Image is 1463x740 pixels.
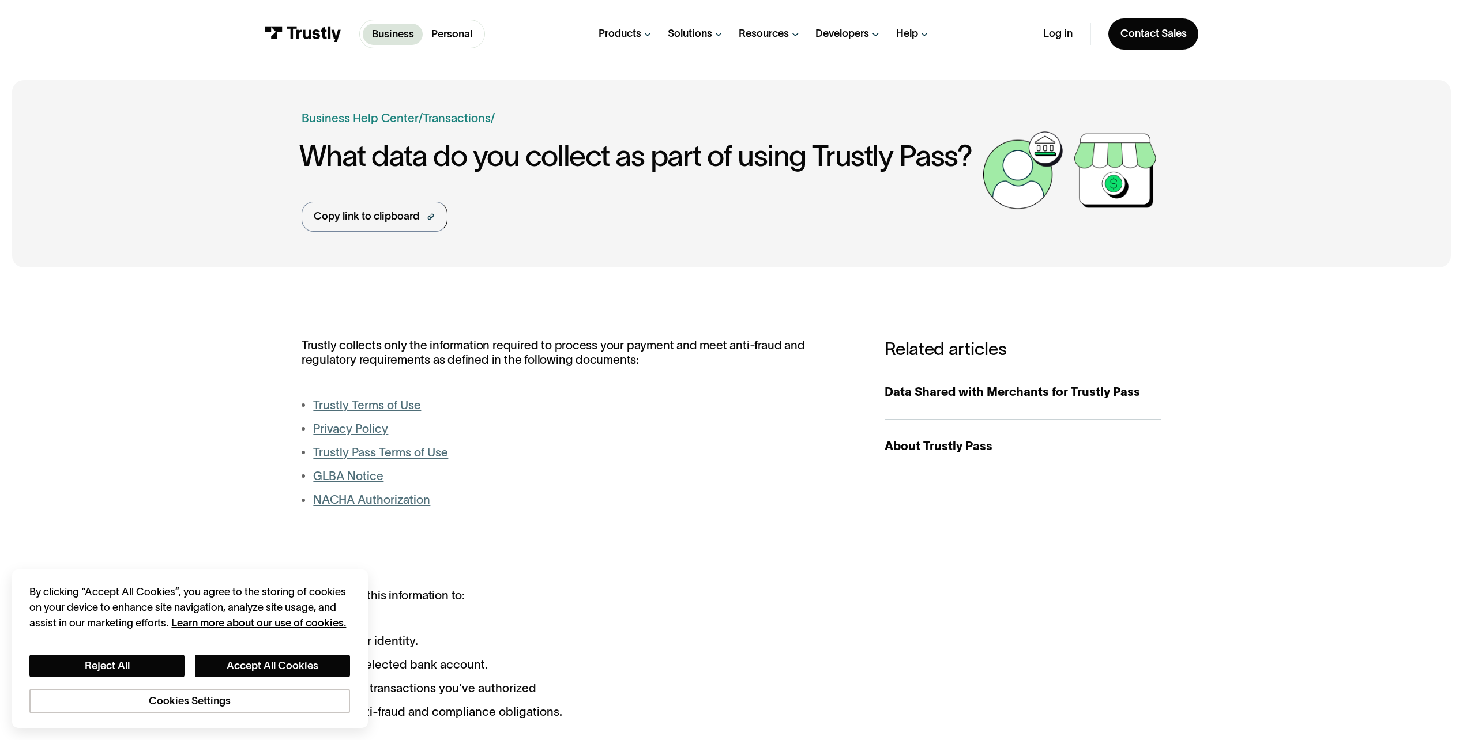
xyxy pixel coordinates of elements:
[313,469,383,482] a: GLBA Notice
[302,632,855,650] li: Verify your identity.
[885,420,1161,474] a: About Trustly Pass
[885,383,1161,401] div: Data Shared with Merchants for Trustly Pass
[739,27,789,40] div: Resources
[171,617,346,629] a: More information about your privacy, opens in a new tab
[313,398,421,411] a: Trustly Terms of Use
[302,588,855,603] p: Trustly uses this information to:
[195,655,350,677] button: Accept All Cookies
[423,24,482,45] a: Personal
[29,689,349,713] button: Cookies Settings
[29,584,349,631] div: By clicking “Accept All Cookies”, you agree to the storing of cookies on your device to enhance s...
[668,27,712,40] div: Solutions
[885,437,1161,455] div: About Trustly Pass
[265,26,342,42] img: Trustly Logo
[302,202,447,232] a: Copy link to clipboard
[885,365,1161,420] a: Data Shared with Merchants for Trustly Pass
[363,24,423,45] a: Business
[815,27,869,40] div: Developers
[302,703,855,721] li: Satisfy anti-fraud and compliance obligations.
[313,422,388,435] a: Privacy Policy
[419,110,423,127] div: /
[313,445,448,459] a: Trustly Pass Terms of Use
[423,111,491,124] a: Transactions
[302,656,855,674] li: Link the selected bank account.
[372,27,414,42] p: Business
[299,139,977,172] h1: What data do you collect as part of using Trustly Pass?
[491,110,495,127] div: /
[29,655,185,677] button: Reject All
[314,209,419,224] div: Copy link to clipboard
[896,27,918,40] div: Help
[885,338,1161,360] h3: Related articles
[431,27,472,42] p: Personal
[1108,18,1198,50] a: Contact Sales
[29,584,349,713] div: Privacy
[302,110,419,127] a: Business Help Center
[302,338,855,367] p: Trustly collects only the information required to process your payment and meet anti-fraud and re...
[599,27,641,40] div: Products
[1043,27,1073,40] a: Log in
[313,493,430,506] a: NACHA Authorization
[12,569,368,728] div: Cookie banner
[1120,27,1187,40] div: Contact Sales
[302,679,855,697] li: Complete transactions you've authorized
